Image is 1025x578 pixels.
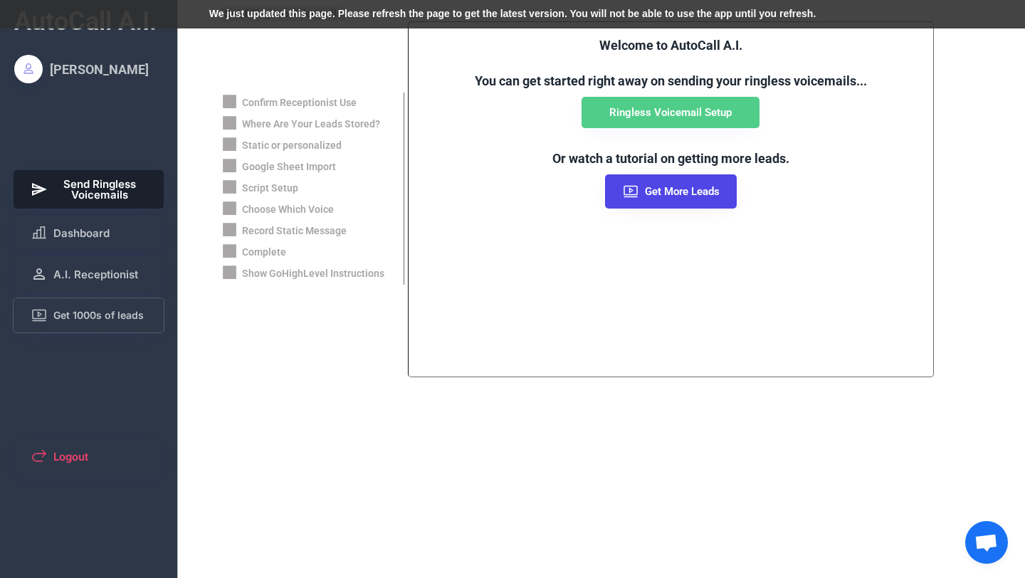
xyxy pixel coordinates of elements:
button: Ringless Voicemail Setup [582,97,759,128]
div: Static or personalized [242,139,342,153]
span: Get More Leads [645,186,720,197]
button: Get More Leads [605,174,737,209]
span: Send Ringless Voicemails [53,179,147,200]
a: Open chat [965,521,1008,564]
div: Choose Which Voice [242,203,334,217]
div: [PERSON_NAME] [50,61,149,78]
span: Logout [53,451,88,462]
div: Google Sheet Import [242,160,336,174]
font: Or watch a tutorial on getting more leads. [552,151,789,166]
span: Get 1000s of leads [53,310,144,320]
span: Dashboard [53,228,110,238]
div: Record Static Message [242,224,347,238]
font: Welcome to AutoCall A.I. You can get started right away on sending your ringless voicemails... [475,38,867,88]
span: A.I. Receptionist [53,269,138,280]
div: Show GoHighLevel Instructions [242,267,384,281]
div: Complete [242,246,286,260]
button: Dashboard [14,216,164,250]
div: Confirm Receptionist Use [242,96,357,110]
div: Where Are Your Leads Stored? [242,117,380,132]
button: A.I. Receptionist [14,257,164,291]
button: Send Ringless Voicemails [14,170,164,209]
button: Get 1000s of leads [14,298,164,332]
button: Logout [14,439,164,473]
div: Script Setup [242,182,298,196]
